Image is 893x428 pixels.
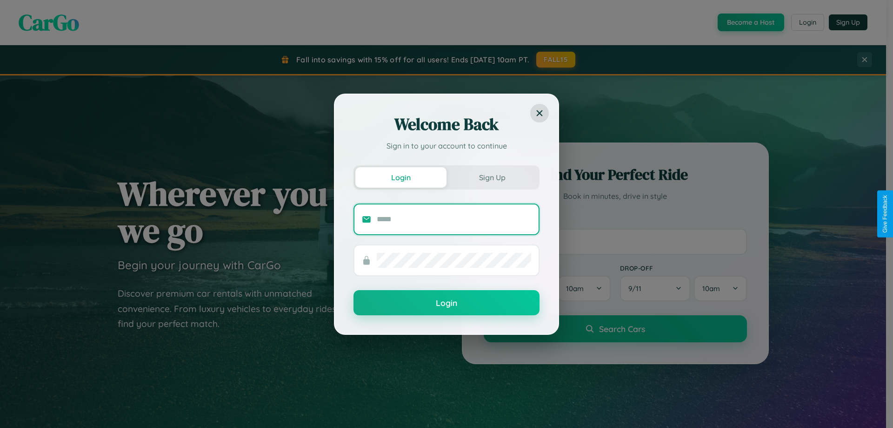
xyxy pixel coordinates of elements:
[353,113,540,136] h2: Welcome Back
[446,167,538,188] button: Sign Up
[882,195,888,233] div: Give Feedback
[353,290,540,315] button: Login
[353,140,540,151] p: Sign in to your account to continue
[355,167,446,188] button: Login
